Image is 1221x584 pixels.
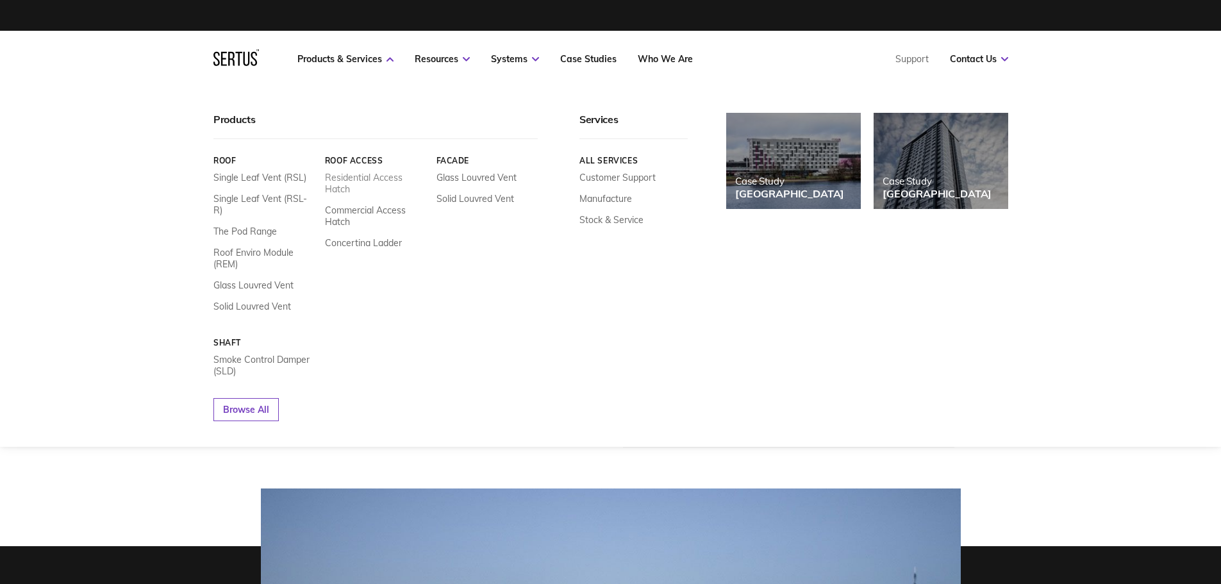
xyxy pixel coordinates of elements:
a: Single Leaf Vent (RSL) [213,172,306,183]
a: Facade [436,156,538,165]
a: Smoke Control Damper (SLD) [213,354,315,377]
a: Contact Us [950,53,1008,65]
a: Roof Enviro Module (REM) [213,247,315,270]
a: All services [579,156,688,165]
iframe: Chat Widget [990,435,1221,584]
div: Case Study [883,175,992,187]
a: Browse All [213,398,279,421]
a: Roof [213,156,315,165]
div: [GEOGRAPHIC_DATA] [735,187,844,200]
a: Shaft [213,338,315,347]
a: Systems [491,53,539,65]
a: Resources [415,53,470,65]
a: Roof Access [324,156,426,165]
a: Support [895,53,929,65]
a: Concertina Ladder [324,237,401,249]
a: Case Study[GEOGRAPHIC_DATA] [726,113,861,209]
a: Products & Services [297,53,394,65]
div: Case Study [735,175,844,187]
a: Commercial Access Hatch [324,204,426,228]
a: Who We Are [638,53,693,65]
a: Case Studies [560,53,617,65]
a: Solid Louvred Vent [213,301,291,312]
a: Customer Support [579,172,656,183]
a: The Pod Range [213,226,277,237]
a: Glass Louvred Vent [436,172,516,183]
div: Products [213,113,538,139]
a: Manufacture [579,193,632,204]
a: Solid Louvred Vent [436,193,513,204]
div: [GEOGRAPHIC_DATA] [883,187,992,200]
div: Services [579,113,688,139]
a: Stock & Service [579,214,644,226]
a: Single Leaf Vent (RSL-R) [213,193,315,216]
a: Case Study[GEOGRAPHIC_DATA] [874,113,1008,209]
a: Residential Access Hatch [324,172,426,195]
a: Glass Louvred Vent [213,279,294,291]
